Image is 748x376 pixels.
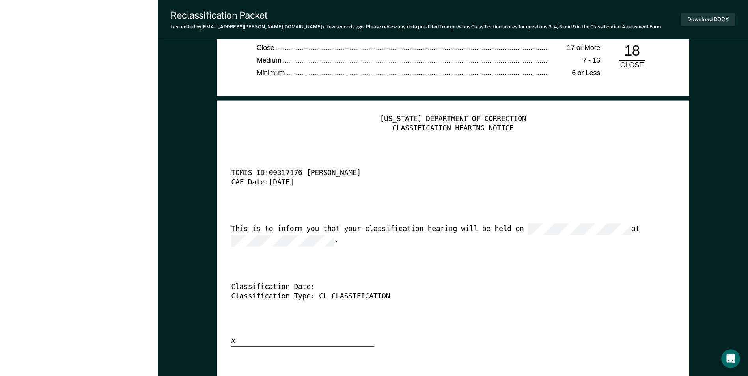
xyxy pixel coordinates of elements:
button: Download DOCX [681,13,735,26]
div: Reclassification Packet [170,9,662,21]
div: 18 [619,42,645,61]
div: [US_STATE] DEPARTMENT OF CORRECTION [231,115,675,124]
div: CAF Date: [DATE] [231,178,653,188]
div: x [231,337,374,347]
div: 6 or Less [549,69,600,79]
span: Minimum [257,69,286,77]
iframe: Intercom live chat [721,349,740,368]
div: CLOSE [613,61,651,71]
div: TOMIS ID: 00317176 [PERSON_NAME] [231,169,653,179]
div: Classification Date: [231,282,653,292]
span: Close [257,43,276,51]
div: Classification Type: CL CLASSIFICATION [231,292,653,301]
span: a few seconds ago [323,24,364,30]
div: CLASSIFICATION HEARING NOTICE [231,124,675,133]
span: Medium [257,56,283,64]
div: This is to inform you that your classification hearing will be held on at . [231,223,653,246]
div: 17 or More [549,43,600,53]
div: 7 - 16 [549,56,600,66]
div: Last edited by [EMAIL_ADDRESS][PERSON_NAME][DOMAIN_NAME] . Please review any data pre-filled from... [170,24,662,30]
